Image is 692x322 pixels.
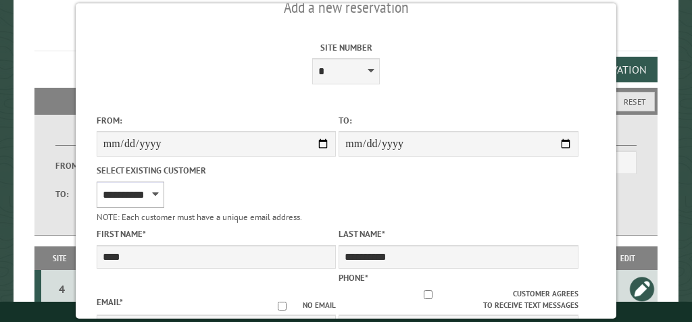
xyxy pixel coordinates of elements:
label: Dates [55,130,197,146]
button: Reset [615,92,655,111]
h2: Filters [34,88,658,113]
th: Edit [599,246,658,270]
label: Last Name [339,227,578,240]
label: Select existing customer [97,164,337,177]
small: NOTE: Each customer must have a unique email address. [97,211,302,223]
label: From: [55,159,91,172]
label: To: [339,114,578,127]
label: To: [55,188,91,200]
th: Site [41,246,78,270]
h1: Reservations [34,14,658,51]
label: From: [97,114,337,127]
label: No email [262,300,336,311]
label: Phone [339,272,368,284]
label: Customer agrees to receive text messages [339,288,578,311]
label: First Name [97,227,337,240]
input: Customer agrees to receive text messages [343,290,513,299]
input: No email [262,302,303,311]
label: Email [97,296,123,308]
div: 4 [47,282,76,296]
label: Site Number [226,41,466,54]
